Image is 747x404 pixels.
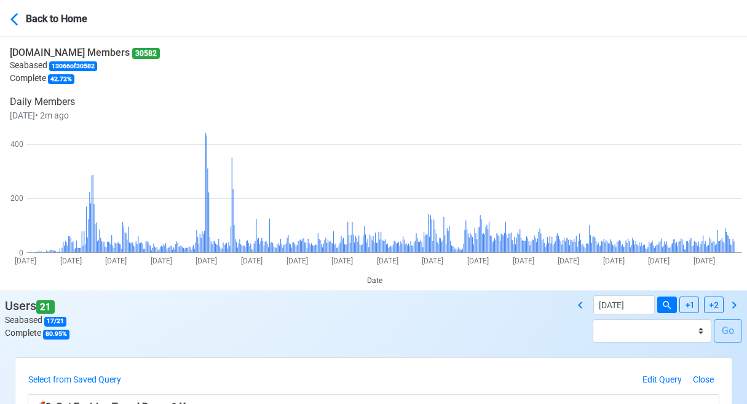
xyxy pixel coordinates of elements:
text: [DATE] [422,257,443,265]
span: 17 / 21 [44,317,66,327]
p: Complete [10,72,160,85]
text: [DATE] [694,257,715,265]
text: [DATE] [331,257,353,265]
text: [DATE] [603,257,625,265]
text: 0 [19,249,23,257]
h6: [DOMAIN_NAME] Members [10,47,160,59]
p: Seabased [10,59,160,72]
span: 80.95 % [43,330,69,340]
span: 13066 of 30582 [49,61,97,71]
text: [DATE] [287,257,308,265]
text: Date [367,276,382,285]
span: 21 [36,300,55,314]
text: [DATE] [105,257,127,265]
button: Edit Query [637,370,687,389]
button: Close [687,370,719,389]
p: Daily Members [10,95,160,109]
p: [DATE] • 2m ago [10,109,160,122]
text: [DATE] [151,257,172,265]
button: Go [714,319,742,343]
text: [DATE] [15,257,36,265]
span: 42.72 % [48,74,74,84]
text: [DATE] [377,257,398,265]
text: [DATE] [241,257,263,265]
div: Back to Home [26,9,118,26]
text: [DATE] [196,257,217,265]
button: Back to Home [10,4,119,33]
text: [DATE] [558,257,579,265]
span: 30582 [132,48,160,59]
text: 200 [10,194,23,203]
text: [DATE] [60,257,82,265]
text: [DATE] [467,257,489,265]
text: 400 [10,140,23,149]
text: [DATE] [513,257,534,265]
text: [DATE] [648,257,670,265]
button: Select from Saved Query [28,370,127,389]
